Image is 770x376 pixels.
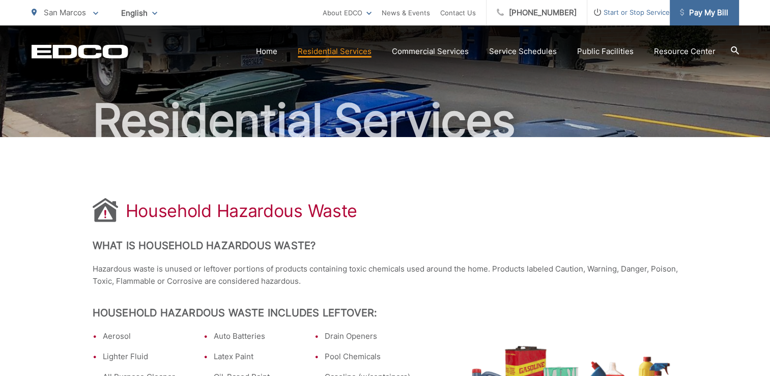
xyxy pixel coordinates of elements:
[32,95,739,146] h2: Residential Services
[577,45,634,58] a: Public Facilities
[44,8,86,17] span: San Marcos
[214,330,299,342] li: Auto Batteries
[214,351,299,363] li: Latex Paint
[93,307,678,319] h2: Household Hazardous Waste Includes Leftover:
[126,201,358,221] h1: Household Hazardous Waste
[93,239,678,252] h2: What is Household Hazardous Waste?
[323,7,372,19] a: About EDCO
[382,7,430,19] a: News & Events
[489,45,557,58] a: Service Schedules
[325,351,410,363] li: Pool Chemicals
[392,45,469,58] a: Commercial Services
[325,330,410,342] li: Drain Openers
[256,45,277,58] a: Home
[103,351,188,363] li: Lighter Fluid
[32,44,128,59] a: EDCD logo. Return to the homepage.
[113,4,165,22] span: English
[93,263,678,287] p: Hazardous waste is unused or leftover portions of products containing toxic chemicals used around...
[440,7,476,19] a: Contact Us
[103,330,188,342] li: Aerosol
[298,45,372,58] a: Residential Services
[680,7,728,19] span: Pay My Bill
[654,45,716,58] a: Resource Center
